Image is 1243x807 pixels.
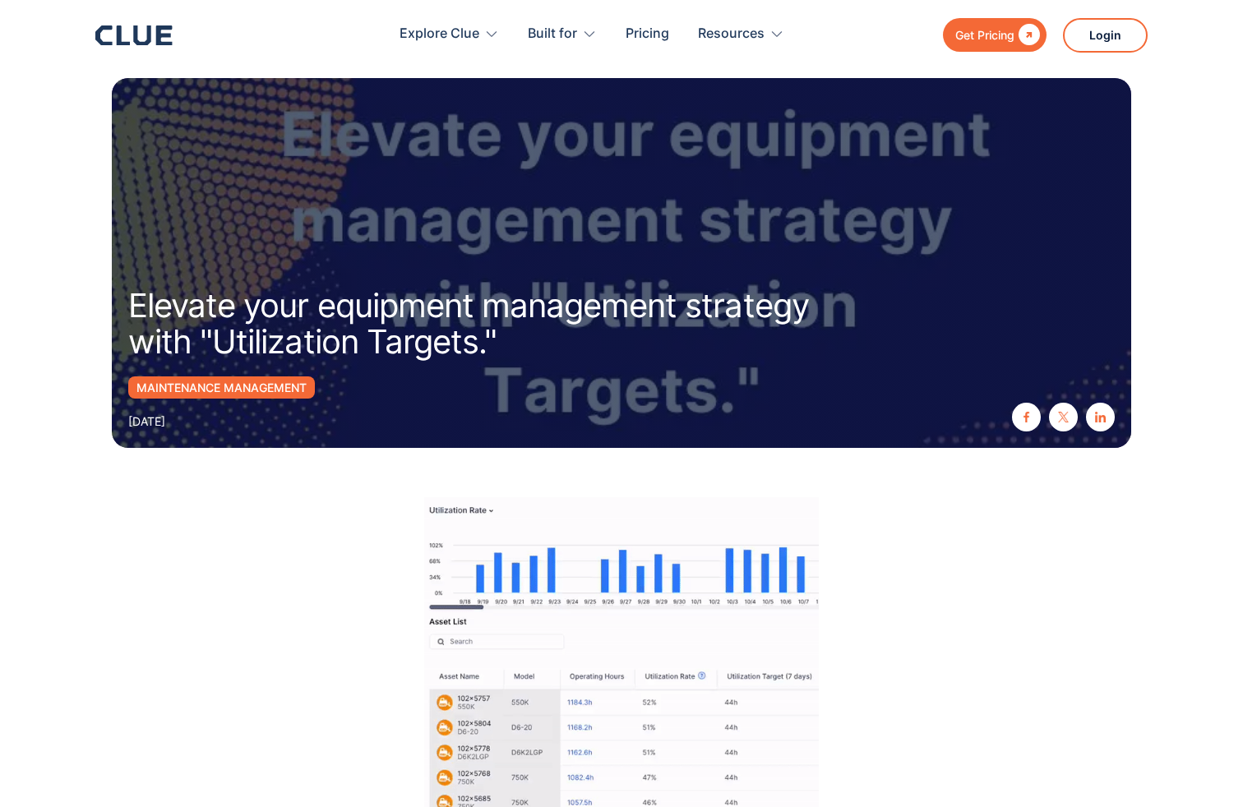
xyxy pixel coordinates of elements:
[128,411,165,431] div: [DATE]
[400,8,479,60] div: Explore Clue
[955,25,1014,45] div: Get Pricing
[128,288,819,360] h1: Elevate your equipment management strategy with "Utilization Targets."
[528,8,597,60] div: Built for
[626,8,669,60] a: Pricing
[400,8,499,60] div: Explore Clue
[1063,18,1148,53] a: Login
[698,8,784,60] div: Resources
[943,18,1047,52] a: Get Pricing
[698,8,765,60] div: Resources
[1095,412,1106,422] img: linkedin icon
[1014,25,1040,45] div: 
[528,8,577,60] div: Built for
[1058,412,1069,422] img: twitter X icon
[128,376,315,399] a: Maintenance Management
[1021,412,1032,422] img: facebook icon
